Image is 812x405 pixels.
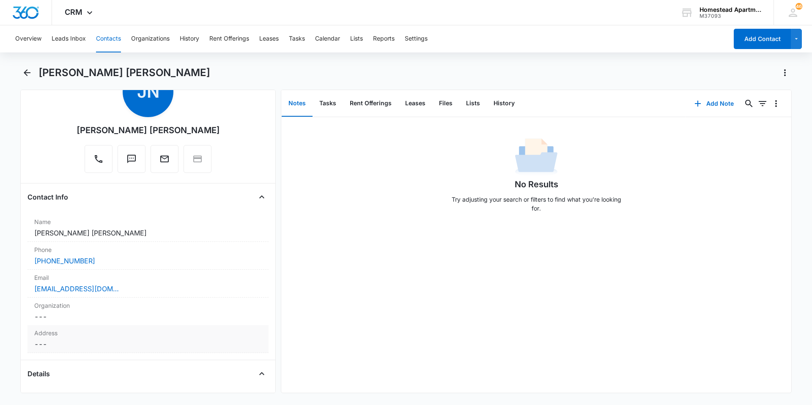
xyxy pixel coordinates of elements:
[34,256,95,266] a: [PHONE_NUMBER]
[27,298,269,325] div: Organization---
[742,97,756,110] button: Search...
[398,90,432,117] button: Leases
[180,25,199,52] button: History
[700,13,761,19] div: account id
[131,25,170,52] button: Organizations
[34,228,262,238] dd: [PERSON_NAME] [PERSON_NAME]
[15,25,41,52] button: Overview
[756,97,769,110] button: Filters
[34,312,262,322] dd: ---
[734,29,791,49] button: Add Contact
[282,90,313,117] button: Notes
[515,136,557,178] img: No Data
[34,328,262,337] label: Address
[289,25,305,52] button: Tasks
[96,25,121,52] button: Contacts
[27,270,269,298] div: Email[EMAIL_ADDRESS][DOMAIN_NAME]
[38,66,210,79] h1: [PERSON_NAME] [PERSON_NAME]
[259,25,279,52] button: Leases
[515,178,558,191] h1: No Results
[34,273,262,282] label: Email
[796,3,802,10] div: notifications count
[343,90,398,117] button: Rent Offerings
[27,325,269,353] div: Address---
[373,25,395,52] button: Reports
[313,90,343,117] button: Tasks
[52,25,86,52] button: Leads Inbox
[20,66,33,79] button: Back
[432,90,459,117] button: Files
[151,158,178,165] a: Email
[796,3,802,10] span: 46
[118,158,145,165] a: Text
[27,192,68,202] h4: Contact Info
[769,97,783,110] button: Overflow Menu
[27,369,50,379] h4: Details
[151,145,178,173] button: Email
[34,339,262,349] dd: ---
[487,90,521,117] button: History
[27,242,269,270] div: Phone[PHONE_NUMBER]
[34,284,119,294] a: [EMAIL_ADDRESS][DOMAIN_NAME]
[459,90,487,117] button: Lists
[350,25,363,52] button: Lists
[85,158,112,165] a: Call
[700,6,761,13] div: account name
[34,245,262,254] label: Phone
[34,217,262,226] label: Name
[315,25,340,52] button: Calendar
[405,25,428,52] button: Settings
[34,301,262,310] label: Organization
[686,93,742,114] button: Add Note
[447,195,625,213] p: Try adjusting your search or filters to find what you’re looking for.
[255,190,269,204] button: Close
[27,214,269,242] div: Name[PERSON_NAME] [PERSON_NAME]
[118,145,145,173] button: Text
[65,8,82,16] span: CRM
[85,145,112,173] button: Call
[209,25,249,52] button: Rent Offerings
[778,66,792,79] button: Actions
[123,66,173,117] span: JN
[255,367,269,380] button: Close
[77,124,220,137] div: [PERSON_NAME] [PERSON_NAME]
